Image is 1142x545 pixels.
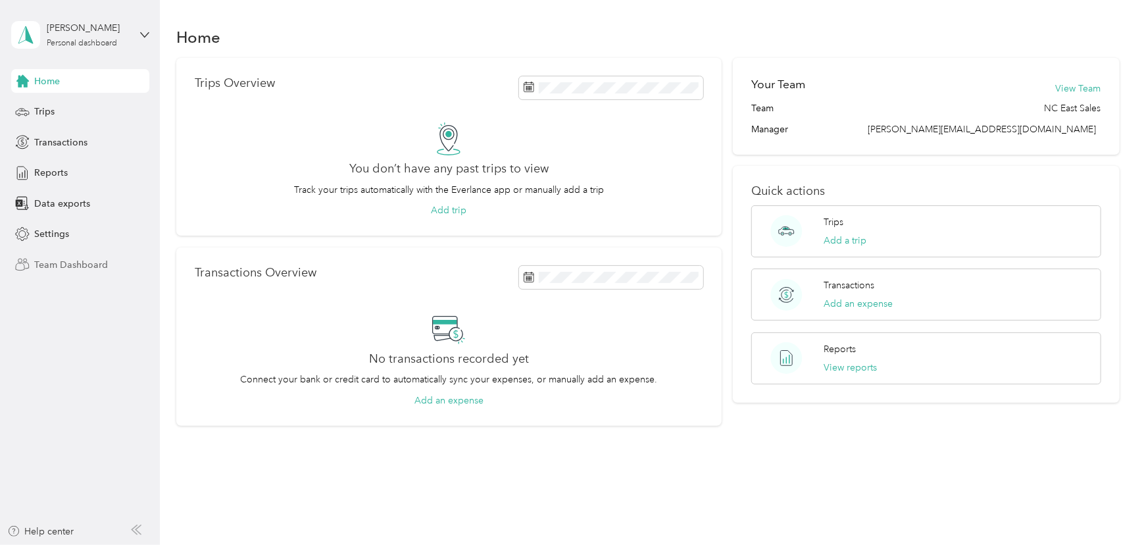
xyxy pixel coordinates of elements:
[34,166,68,180] span: Reports
[1068,471,1142,545] iframe: Everlance-gr Chat Button Frame
[34,258,108,272] span: Team Dashboard
[1045,101,1101,115] span: NC East Sales
[34,136,87,149] span: Transactions
[34,227,69,241] span: Settings
[751,76,805,93] h2: Your Team
[369,352,529,366] h2: No transactions recorded yet
[824,234,866,247] button: Add a trip
[824,297,893,311] button: Add an expense
[34,105,55,118] span: Trips
[824,342,856,356] p: Reports
[751,101,774,115] span: Team
[1056,82,1101,95] button: View Team
[824,215,843,229] p: Trips
[868,124,1097,135] span: [PERSON_NAME][EMAIL_ADDRESS][DOMAIN_NAME]
[240,373,657,386] p: Connect your bank or credit card to automatically sync your expenses, or manually add an expense.
[195,76,275,90] p: Trips Overview
[824,361,877,375] button: View reports
[431,203,466,217] button: Add trip
[349,162,549,176] h2: You don’t have any past trips to view
[47,39,117,47] div: Personal dashboard
[47,21,129,35] div: [PERSON_NAME]
[34,197,90,211] span: Data exports
[176,30,220,44] h1: Home
[824,278,874,292] p: Transactions
[294,183,604,197] p: Track your trips automatically with the Everlance app or manually add a trip
[414,394,484,407] button: Add an expense
[751,122,788,136] span: Manager
[34,74,60,88] span: Home
[751,184,1101,198] p: Quick actions
[7,525,74,538] button: Help center
[195,266,316,280] p: Transactions Overview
